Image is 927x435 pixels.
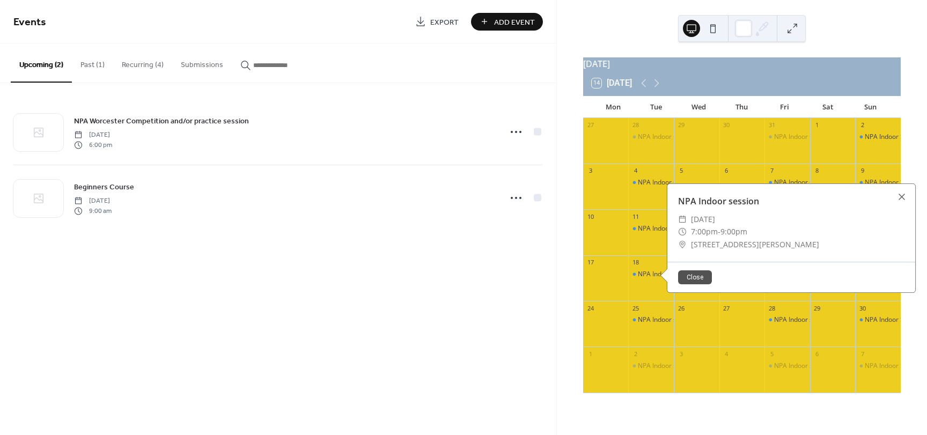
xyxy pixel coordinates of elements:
[813,167,821,175] div: 8
[631,259,639,267] div: 18
[678,225,687,238] div: ​
[858,167,866,175] div: 9
[858,304,866,312] div: 30
[638,132,696,142] div: NPA Indoor session
[586,259,594,267] div: 17
[74,130,112,140] span: [DATE]
[638,270,696,279] div: NPA Indoor session
[74,115,249,127] a: NPA Worcester Competition and/or practice session
[720,225,747,238] span: 9:00pm
[631,350,639,358] div: 2
[678,213,687,226] div: ​
[586,212,594,220] div: 10
[631,212,639,220] div: 11
[855,178,901,187] div: NPA Indoor Session
[768,304,776,312] div: 28
[774,132,832,142] div: NPA Indoor session
[763,97,806,118] div: Fri
[774,178,832,187] div: NPA Indoor session
[677,304,685,312] div: 26
[72,43,113,82] button: Past (1)
[11,43,72,83] button: Upcoming (2)
[586,350,594,358] div: 1
[638,178,696,187] div: NPA Indoor session
[74,116,249,127] span: NPA Worcester Competition and/or practice session
[764,178,810,187] div: NPA Indoor session
[774,315,832,325] div: NPA Indoor session
[855,132,901,142] div: NPA Indoor Session
[865,362,923,371] div: NPA Indoor Session
[74,181,134,193] a: Beginners Course
[583,57,901,70] div: [DATE]
[635,97,678,118] div: Tue
[858,350,866,358] div: 7
[678,270,712,284] button: Close
[13,12,46,33] span: Events
[677,167,685,175] div: 5
[855,362,901,371] div: NPA Indoor Session
[74,196,112,206] span: [DATE]
[849,97,892,118] div: Sun
[764,132,810,142] div: NPA Indoor session
[471,13,543,31] button: Add Event
[813,304,821,312] div: 29
[806,97,849,118] div: Sat
[858,121,866,129] div: 2
[628,224,674,233] div: NPA Indoor session
[865,132,923,142] div: NPA Indoor Session
[691,213,715,226] span: [DATE]
[691,238,819,251] span: [STREET_ADDRESS][PERSON_NAME]
[723,350,731,358] div: 4
[628,315,674,325] div: NPA Indoor session
[774,362,832,371] div: NPA Indoor session
[588,76,636,91] button: 14[DATE]
[720,97,763,118] div: Thu
[628,362,674,371] div: NPA Indoor session
[631,121,639,129] div: 28
[586,121,594,129] div: 27
[628,132,674,142] div: NPA Indoor session
[638,315,696,325] div: NPA Indoor session
[74,182,134,193] span: Beginners Course
[586,304,594,312] div: 24
[768,121,776,129] div: 31
[74,206,112,216] span: 9:00 am
[677,121,685,129] div: 29
[865,315,923,325] div: NPA Indoor Session
[172,43,232,82] button: Submissions
[768,350,776,358] div: 5
[592,97,635,118] div: Mon
[113,43,172,82] button: Recurring (4)
[678,97,720,118] div: Wed
[631,167,639,175] div: 4
[631,304,639,312] div: 25
[494,17,535,28] span: Add Event
[764,315,810,325] div: NPA Indoor session
[723,167,731,175] div: 6
[855,315,901,325] div: NPA Indoor Session
[723,304,731,312] div: 27
[638,362,696,371] div: NPA Indoor session
[430,17,459,28] span: Export
[628,178,674,187] div: NPA Indoor session
[813,121,821,129] div: 1
[768,167,776,175] div: 7
[638,224,696,233] div: NPA Indoor session
[718,225,720,238] span: -
[723,121,731,129] div: 30
[764,362,810,371] div: NPA Indoor session
[667,195,916,208] div: NPA Indoor session
[691,225,718,238] span: 7:00pm
[407,13,467,31] a: Export
[586,167,594,175] div: 3
[865,178,923,187] div: NPA Indoor Session
[813,350,821,358] div: 6
[677,350,685,358] div: 3
[628,270,674,279] div: NPA Indoor session
[74,140,112,150] span: 6:00 pm
[678,238,687,251] div: ​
